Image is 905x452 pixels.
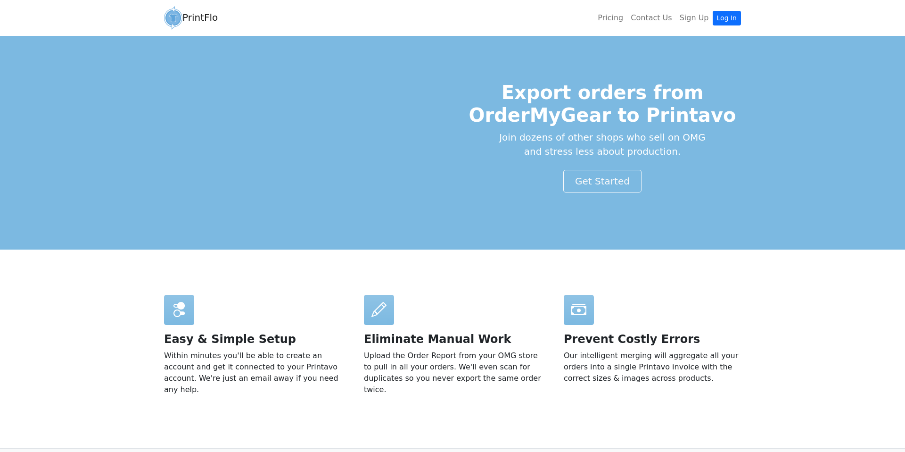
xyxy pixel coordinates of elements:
a: Sign Up [676,8,713,27]
h2: Eliminate Manual Work [364,333,541,346]
img: circular_logo-4a08d987a9942ce4795adb5847083485d81243b80dbf4c7330427bb863ee0966.png [164,6,182,30]
a: Contact Us [627,8,675,27]
a: Log In [713,11,741,25]
a: Get Started [563,170,642,193]
p: Within minutes you'll be able to create an account and get it connected to your Printavo account.... [164,350,341,395]
h2: Easy & Simple Setup [164,333,341,346]
h2: Prevent Costly Errors [564,333,741,346]
p: Upload the Order Report from your OMG store to pull in all your orders. We'll even scan for dupli... [364,350,541,395]
p: Join dozens of other shops who sell on OMG and stress less about production. [464,130,741,159]
a: Pricing [594,8,627,27]
h1: Export orders from OrderMyGear to Printavo [464,81,741,126]
p: Our intelligent merging will aggregate all your orders into a single Printavo invoice with the co... [564,350,741,384]
a: PrintFlo [164,4,218,32]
